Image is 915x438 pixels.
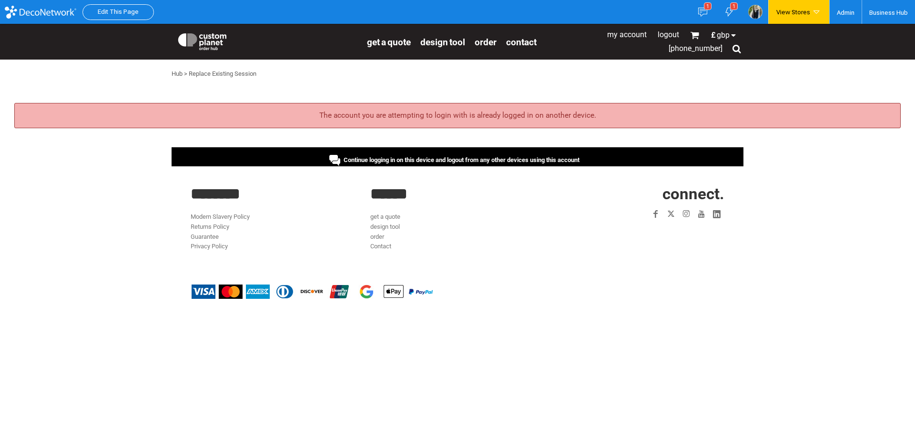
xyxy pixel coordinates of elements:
[184,69,187,79] div: >
[475,37,497,48] span: order
[191,243,228,250] a: Privacy Policy
[730,2,738,10] div: 1
[506,36,537,47] a: Contact
[593,227,724,239] iframe: Customer reviews powered by Trustpilot
[367,37,411,48] span: get a quote
[191,223,229,230] a: Returns Policy
[506,37,537,48] span: Contact
[344,156,579,163] span: Continue logging in on this device and logout from any other devices using this account
[14,103,901,128] div: The account you are attempting to login with is already logged in on another device.
[420,36,465,47] a: design tool
[370,243,391,250] a: Contact
[355,285,378,299] img: Google Pay
[669,44,722,53] span: [PHONE_NUMBER]
[191,213,250,220] a: Modern Slavery Policy
[420,37,465,48] span: design tool
[711,31,717,39] span: £
[382,285,406,299] img: Apple Pay
[717,31,730,39] span: GBP
[172,70,183,77] a: Hub
[273,285,297,299] img: Diners Club
[300,285,324,299] img: Discover
[172,26,362,55] a: Custom Planet
[98,8,139,15] a: Edit This Page
[658,30,679,39] a: Logout
[219,285,243,299] img: Mastercard
[704,2,712,10] div: 1
[246,285,270,299] img: American Express
[370,223,400,230] a: design tool
[367,36,411,47] a: get a quote
[192,285,215,299] img: Visa
[370,233,384,240] a: order
[550,186,724,202] h2: CONNECT.
[409,289,433,295] img: PayPal
[191,233,219,240] a: Guarantee
[189,69,256,79] div: Replace Existing Session
[176,31,228,50] img: Custom Planet
[370,213,400,220] a: get a quote
[327,285,351,299] img: China UnionPay
[475,36,497,47] a: order
[607,30,647,39] a: My Account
